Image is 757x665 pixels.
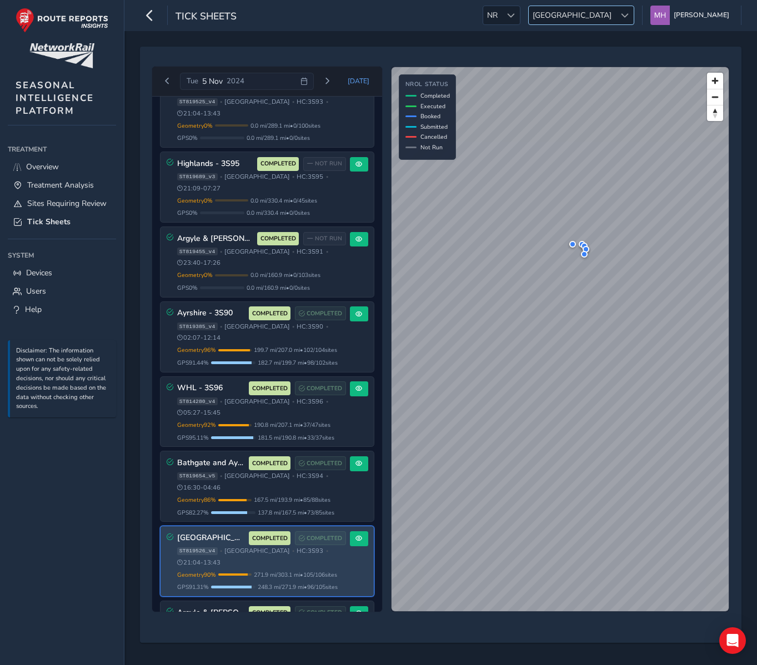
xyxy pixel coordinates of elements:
[177,197,213,205] span: Geometry 0 %
[674,6,729,25] span: [PERSON_NAME]
[8,141,116,158] div: Treatment
[25,304,42,315] span: Help
[177,533,245,543] h3: [GEOGRAPHIC_DATA], [GEOGRAPHIC_DATA], [GEOGRAPHIC_DATA] 3S93
[8,264,116,282] a: Devices
[177,434,209,442] span: GPS 95.11 %
[177,173,218,181] span: ST819689_v3
[719,627,746,654] div: Open Intercom Messenger
[202,76,223,87] span: 5 Nov
[187,76,198,86] span: Tue
[420,133,447,141] span: Cancelled
[707,73,723,89] button: Zoom in
[8,300,116,319] a: Help
[292,399,294,405] span: •
[220,399,222,405] span: •
[292,174,294,180] span: •
[177,271,213,279] span: Geometry 0 %
[260,159,296,168] span: COMPLETED
[252,608,288,617] span: COMPLETED
[297,397,323,406] span: HC: 3S96
[227,76,244,86] span: 2024
[16,346,111,412] p: Disclaimer: The information shown can not be solely relied upon for any safety-related decisions,...
[297,173,323,181] span: HC: 3S95
[307,534,342,543] span: COMPLETED
[224,472,290,480] span: [GEOGRAPHIC_DATA]
[307,309,342,318] span: COMPLETED
[177,409,221,417] span: 05:27 - 15:45
[326,399,328,405] span: •
[348,77,369,85] span: [DATE]
[252,534,288,543] span: COMPLETED
[27,180,94,190] span: Treatment Analysis
[315,234,342,243] span: NOT RUN
[326,473,328,479] span: •
[250,122,320,130] span: 0.0 mi / 289.1 mi • 0 / 100 sites
[177,334,221,342] span: 02:07 - 12:14
[247,209,310,217] span: 0.0 mi / 330.4 mi • 0 / 0 sites
[392,67,729,611] canvas: Map
[8,213,116,231] a: Tick Sheets
[307,608,342,617] span: COMPLETED
[483,6,502,24] span: NR
[252,459,288,468] span: COMPLETED
[177,359,209,367] span: GPS 91.44 %
[260,234,296,243] span: COMPLETED
[177,384,245,393] h3: WHL - 3S96
[650,6,670,25] img: diamond-layout
[326,249,328,255] span: •
[177,284,198,292] span: GPS 0 %
[292,324,294,330] span: •
[292,99,294,105] span: •
[177,397,218,405] span: ST814280_v4
[292,249,294,255] span: •
[16,8,108,33] img: rr logo
[177,421,216,429] span: Geometry 92 %
[177,571,216,579] span: Geometry 90 %
[220,174,222,180] span: •
[420,143,443,152] span: Not Run
[177,159,254,169] h3: Highlands - 3S95
[177,608,245,618] h3: Argyle & [PERSON_NAME] Circle - 3S91
[8,247,116,264] div: System
[297,472,323,480] span: HC: 3S94
[8,194,116,213] a: Sites Requiring Review
[177,309,245,318] h3: Ayrshire - 3S90
[258,359,338,367] span: 182.7 mi / 199.7 mi • 98 / 102 sites
[529,6,615,24] span: [GEOGRAPHIC_DATA]
[224,173,290,181] span: [GEOGRAPHIC_DATA]
[247,284,310,292] span: 0.0 mi / 160.9 mi • 0 / 0 sites
[26,268,52,278] span: Devices
[220,324,222,330] span: •
[707,105,723,121] button: Reset bearing to north
[177,547,218,555] span: ST819526_v4
[177,508,209,517] span: GPS 82.27 %
[297,547,323,555] span: HC: 3S93
[258,508,334,517] span: 137.8 mi / 167.5 mi • 73 / 85 sites
[8,158,116,176] a: Overview
[292,548,294,554] span: •
[177,558,221,567] span: 21:04 - 13:43
[177,472,218,480] span: ST819654_v5
[254,496,330,504] span: 167.5 mi / 193.9 mi • 85 / 88 sites
[420,112,440,120] span: Booked
[220,99,222,105] span: •
[318,74,336,88] button: Next day
[297,98,323,106] span: HC: 3S93
[307,384,342,393] span: COMPLETED
[340,73,377,89] button: Today
[254,346,337,354] span: 199.7 mi / 207.0 mi • 102 / 104 sites
[177,209,198,217] span: GPS 0 %
[420,102,445,110] span: Executed
[315,159,342,168] span: NOT RUN
[16,79,94,117] span: SEASONAL INTELLIGENCE PLATFORM
[326,99,328,105] span: •
[420,123,448,131] span: Submitted
[258,583,338,591] span: 248.3 mi / 271.9 mi • 96 / 105 sites
[250,197,317,205] span: 0.0 mi / 330.4 mi • 0 / 45 sites
[297,323,323,331] span: HC: 3S90
[177,496,216,504] span: Geometry 86 %
[224,547,290,555] span: [GEOGRAPHIC_DATA]
[177,459,245,468] h3: Bathgate and Ayrshires 3S94
[224,248,290,256] span: [GEOGRAPHIC_DATA]
[220,249,222,255] span: •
